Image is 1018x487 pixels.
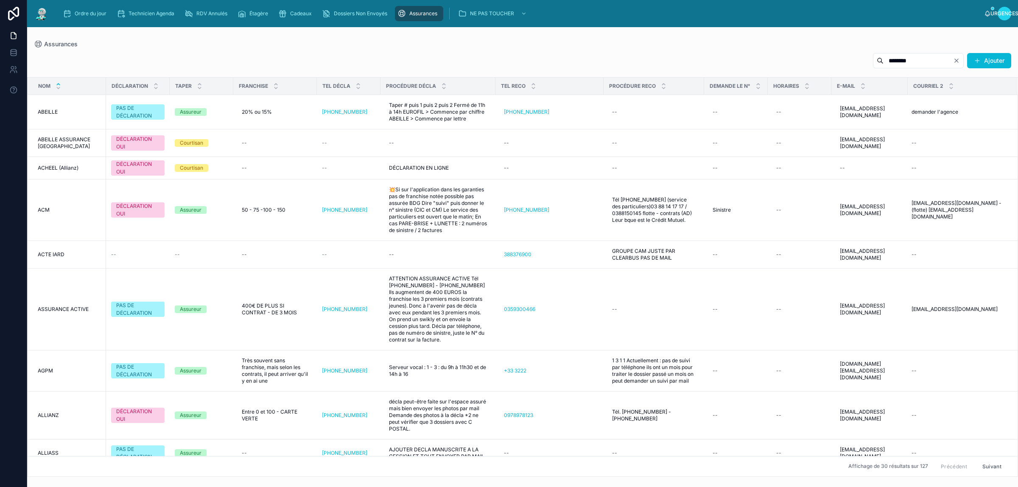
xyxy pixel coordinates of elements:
a: -- [908,364,1007,378]
font: -- [612,450,617,456]
a: -- [773,203,826,217]
a: [PHONE_NUMBER] [322,412,367,419]
a: -- [709,446,763,460]
a: ATTENTION ASSURANCE ACTIVE Tél [PHONE_NUMBER] - [PHONE_NUMBER] Ils augmentent de 400 EUROS la fra... [386,272,490,347]
font: E-MAIL [837,83,855,89]
a: -- [175,251,228,258]
font: -- [912,367,917,374]
a: [PHONE_NUMBER] [322,109,367,115]
a: Assureur [175,108,228,116]
font: Assureur [180,109,201,115]
font: Tél. [PHONE_NUMBER] - [PHONE_NUMBER] [612,409,672,422]
a: [PHONE_NUMBER] [322,207,375,213]
font: Entre 0 et 100 - CARTE VERTE [242,409,299,422]
a: PAS DE DÉCLARATION [111,363,165,378]
font: -- [713,140,718,146]
font: TAPER [175,83,192,89]
a: 50 - 75 -100 - 150 [238,203,312,217]
font: DÉCLARATION OUI [116,203,152,217]
font: PROCÉDURE DÉCLA [386,83,436,89]
font: AJOUTER DECLA MANUSCRITE A LA CESSION ET TOUT ENVOYER PAR MAIL [389,446,484,459]
font: [PHONE_NUMBER] [504,109,549,115]
font: 400€ DE PLUS SI CONTRAT - DE 3 MOIS [242,302,297,316]
font: RDV Annulés [196,10,227,17]
font: -- [776,450,781,456]
font: -- [912,251,917,257]
a: -- [773,105,826,119]
a: [PHONE_NUMBER] [322,450,375,456]
font: -- [840,165,845,171]
font: 388376900 [504,251,531,257]
font: ACTE IARD [38,251,64,257]
font: ABEILLE ASSURANCE [GEOGRAPHIC_DATA] [38,136,92,149]
font: [EMAIL_ADDRESS][DOMAIN_NAME] [912,306,998,312]
a: Étagère [235,6,274,21]
a: -- [386,248,490,261]
font: Tél [PHONE_NUMBER] (service des particuliers)03 88 14 17 17 / 0388150145 flotte - contrats (AD) L... [612,196,693,223]
font: Étagère [249,10,268,17]
a: ACTE IARD [38,251,101,258]
a: 0359300466 [504,306,535,313]
div: contenu déroulant [56,4,984,23]
a: PAS DE DÉCLARATION [111,104,165,120]
font: demander l'agence [912,109,958,115]
a: [EMAIL_ADDRESS][DOMAIN_NAME] [836,244,903,265]
a: -- [238,248,312,261]
a: Technicien Agenda [114,6,180,21]
a: 0978978123 [501,409,598,422]
font: -- [389,251,394,257]
font: Ordre du jour [75,10,106,17]
a: Tél. [PHONE_NUMBER] - [PHONE_NUMBER] [609,405,699,425]
a: [EMAIL_ADDRESS][DOMAIN_NAME] [836,102,903,122]
font: -- [322,165,327,171]
font: PAS DE DÉCLARATION [116,302,152,316]
font: -- [713,251,718,257]
a: Sinistre [709,203,763,217]
font: -- [504,140,509,146]
a: -- [773,364,826,378]
font: ALLIANZ [38,412,59,418]
a: [DOMAIN_NAME][EMAIL_ADDRESS][DOMAIN_NAME] [836,357,903,384]
a: -- [773,302,826,316]
font: -- [322,251,327,257]
font: [EMAIL_ADDRESS][DOMAIN_NAME] [840,409,885,422]
font: -- [242,450,247,456]
a: Taper # puis 1 puis 2 puis 2 Fermé de 11h à 14h EUROFIL > Commence par chiffre ABEILLE > Commence... [386,98,490,126]
font: 50 - 75 -100 - 150 [242,207,285,213]
a: DÉCLARATION OUI [111,202,165,218]
a: -- [709,105,763,119]
font: DÉCLARATION [112,83,148,89]
font: Suivant [982,463,1001,470]
a: Assureur [175,305,228,313]
font: -- [175,251,180,257]
a: -- [908,248,1007,261]
font: Assurances [409,10,437,17]
font: [DOMAIN_NAME][EMAIL_ADDRESS][DOMAIN_NAME] [840,361,885,381]
a: -- [908,446,1007,460]
a: [PHONE_NUMBER] [504,207,549,213]
a: -- [773,136,826,150]
font: [EMAIL_ADDRESS][DOMAIN_NAME] [840,105,885,118]
a: PAS DE DÉCLARATION [111,302,165,317]
font: -- [776,140,781,146]
a: 0978978123 [504,412,533,419]
a: Serveur vocal : 1 - 3 : du 9h à 11h30 et de 14h à 16 [386,361,490,381]
font: -- [504,450,509,456]
font: [EMAIL_ADDRESS][DOMAIN_NAME] [840,136,885,149]
a: -- [709,364,763,378]
a: [PHONE_NUMBER] [322,450,367,456]
a: NE PAS TOUCHER [456,6,531,21]
a: 20% ou 15% [238,105,312,119]
a: -- [238,136,312,150]
font: [PHONE_NUMBER] [322,412,367,418]
font: 0978978123 [504,412,533,418]
a: Courtisan [175,164,228,172]
a: -- [609,302,699,316]
a: RDV Annulés [182,6,233,21]
font: 1 3 1 1 Actuellement : pas de suivi par téléphone ils ont un mois pour traiter le dossier passé u... [612,357,695,384]
a: AJOUTER DECLA MANUSCRITE A LA CESSION ET TOUT ENVOYER PAR MAIL [386,443,490,463]
font: [EMAIL_ADDRESS][DOMAIN_NAME] [840,203,885,216]
a: -- [501,161,598,175]
a: Assureur [175,411,228,419]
